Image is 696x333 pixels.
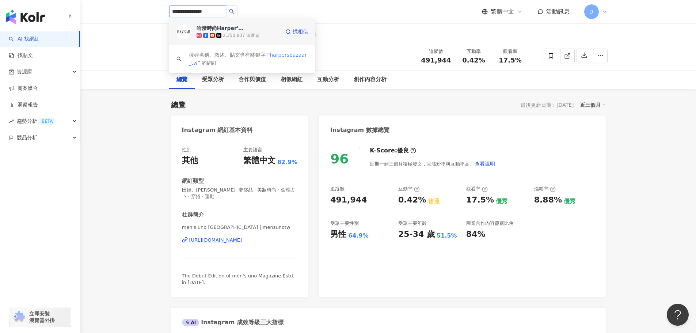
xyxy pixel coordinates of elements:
div: 總覽 [176,75,187,84]
span: men's uno [GEOGRAPHIC_DATA] | mensunotw [182,224,298,231]
span: harpersbazaar_tw [189,52,307,66]
div: 繁體中文 [243,155,275,166]
span: 找相似 [293,28,308,35]
div: 51.5% [437,232,457,240]
span: 趨勢分析 [17,113,56,129]
div: Instagram 成效等級三大指標 [182,318,284,326]
div: 8.88% [534,194,562,206]
div: 0.42% [398,194,426,206]
div: 男性 [330,229,346,240]
span: 競品分析 [17,129,37,146]
div: 網紅類型 [182,177,204,185]
div: 優秀 [496,197,507,205]
div: K-Score : [370,147,416,155]
div: 17.5% [466,194,494,206]
div: BETA [39,118,56,125]
div: 優良 [397,147,409,155]
div: 商業合作內容覆蓋比例 [466,220,514,227]
span: 繁體中文 [491,8,514,16]
a: 找相似 [285,24,308,39]
div: Instagram 數據總覽 [330,126,389,134]
div: 社群簡介 [182,211,204,219]
div: 96 [330,151,349,166]
span: rise [9,119,14,124]
a: chrome extension立即安裝 瀏覽器外掛 [9,307,71,327]
div: 相似網紅 [281,75,303,84]
span: 查看說明 [475,161,495,167]
div: 優秀 [564,197,575,205]
div: 近期一到三個月積極發文，且漲粉率與互動率高。 [370,156,495,171]
img: chrome extension [12,311,26,323]
div: 合作與價值 [239,75,266,84]
div: 受眾分析 [202,75,224,84]
a: [URL][DOMAIN_NAME] [182,237,298,243]
div: 互動率 [398,186,420,192]
span: The Debut Edition of men's uno Magazine.Estd. in [DATE]. [182,273,294,285]
a: searchAI 找網紅 [9,35,39,43]
div: 受眾主要性別 [330,220,359,227]
div: 84% [466,229,486,240]
div: 哈潑時尚Harper's Bazaar [GEOGRAPHIC_DATA] [197,24,244,32]
div: 觀看率 [466,186,488,192]
div: 追蹤數 [421,48,451,55]
div: 近三個月 [580,100,606,110]
span: 491,944 [421,56,451,64]
button: 查看說明 [474,156,495,171]
div: 追蹤數 [330,186,345,192]
div: Instagram 網紅基本資料 [182,126,253,134]
span: 田徑、[PERSON_NAME]· 奢侈品 · 美妝時尚 · 命理占卜 · 穿搭 · 運動 [182,187,298,200]
div: AI [182,319,199,326]
img: KOL Avatar [176,24,191,39]
span: 0.42% [462,57,485,64]
span: search [229,9,234,14]
div: 64.9% [348,232,369,240]
div: 普通 [428,197,440,205]
div: 互動率 [460,48,488,55]
div: 創作內容分析 [354,75,387,84]
span: 資源庫 [17,64,32,80]
span: D [589,8,593,16]
div: 性別 [182,147,191,153]
div: 搜尋名稱、敘述、貼文含有關鍵字 “ ” 的網紅 [189,51,308,67]
div: 觀看率 [497,48,524,55]
div: 互動分析 [317,75,339,84]
a: 找貼文 [9,52,33,59]
div: 最後更新日期：[DATE] [521,102,574,108]
span: 立即安裝 瀏覽器外掛 [29,310,55,323]
span: 82.9% [277,158,298,166]
div: 25-34 歲 [398,229,435,240]
div: 其他 [182,155,198,166]
a: 商案媒合 [9,85,38,92]
span: search [176,56,182,61]
div: 漲粉率 [534,186,556,192]
span: 17.5% [499,57,521,64]
div: 2,350,837 追蹤者 [223,33,260,39]
div: 491,944 [330,194,367,206]
a: 洞察報告 [9,101,38,109]
div: 受眾主要年齡 [398,220,427,227]
img: logo [6,10,45,24]
div: 總覽 [171,100,186,110]
div: [URL][DOMAIN_NAME] [189,237,242,243]
iframe: Help Scout Beacon - Open [667,304,689,326]
div: 主要語言 [243,147,262,153]
span: 活動訊息 [546,8,570,15]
